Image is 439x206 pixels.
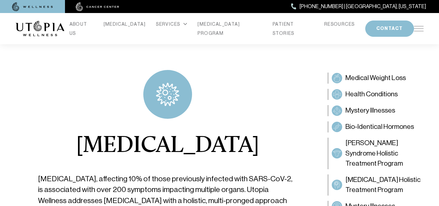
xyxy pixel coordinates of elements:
[198,20,262,38] a: [MEDICAL_DATA] PROGRAM
[328,89,424,100] a: Health ConditionsHealth Conditions
[328,73,424,84] a: Medical Weight LossMedical Weight Loss
[345,89,398,100] span: Health Conditions
[328,121,424,132] a: Bio-Identical HormonesBio-Identical Hormones
[345,138,420,169] span: [PERSON_NAME] Syndrome Holistic Treatment Program
[333,74,341,82] img: Medical Weight Loss
[156,83,179,106] img: icon
[104,20,146,29] a: [MEDICAL_DATA]
[328,138,424,169] a: Sjögren’s Syndrome Holistic Treatment Program[PERSON_NAME] Syndrome Holistic Treatment Program
[291,2,426,11] a: [PHONE_NUMBER] | [GEOGRAPHIC_DATA], [US_STATE]
[365,21,414,37] button: CONTACT
[345,122,414,132] span: Bio-Identical Hormones
[273,20,314,38] a: PATIENT STORIES
[345,175,420,195] span: [MEDICAL_DATA] Holistic Treatment Program
[333,181,341,189] img: Dementia Holistic Treatment Program
[328,105,424,116] a: Mystery IllnessesMystery Illnesses
[16,21,64,36] img: logo
[70,20,93,38] a: ABOUT US
[76,2,119,11] img: cancer center
[328,174,424,196] a: Dementia Holistic Treatment Program[MEDICAL_DATA] Holistic Treatment Program
[12,2,53,11] img: wellness
[76,134,259,158] h1: [MEDICAL_DATA]
[333,107,341,115] img: Mystery Illnesses
[333,149,341,157] img: Sjögren’s Syndrome Holistic Treatment Program
[345,105,395,116] span: Mystery Illnesses
[333,90,341,98] img: Health Conditions
[300,2,426,11] span: [PHONE_NUMBER] | [GEOGRAPHIC_DATA], [US_STATE]
[324,20,355,29] a: RESOURCES
[414,26,424,31] img: icon-hamburger
[345,73,406,83] span: Medical Weight Loss
[333,123,341,131] img: Bio-Identical Hormones
[156,20,187,29] div: SERVICES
